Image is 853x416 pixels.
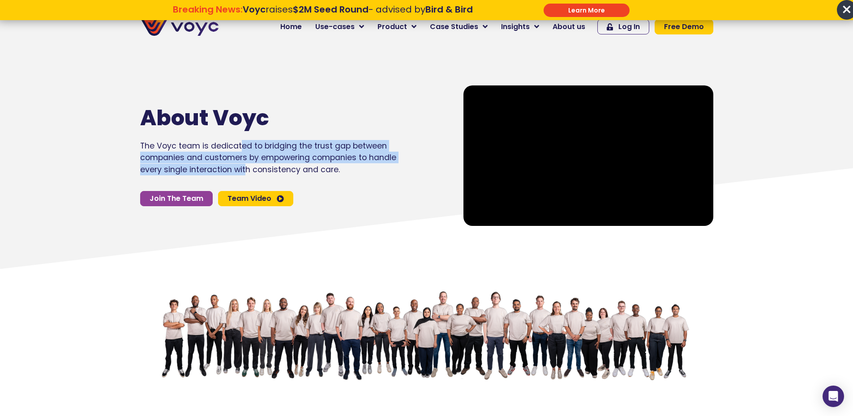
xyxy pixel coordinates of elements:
img: voyc-full-logo [140,18,219,36]
span: Product [377,21,407,32]
a: Free Demo [655,19,713,34]
span: raises - advised by [243,3,473,16]
span: Insights [501,21,530,32]
strong: Bird & Bird [425,3,473,16]
span: About us [553,21,585,32]
a: Team Video [218,191,293,206]
a: Use-cases [309,18,371,36]
a: Log In [597,19,649,34]
a: Join The Team [140,191,213,206]
h1: About Voyc [140,105,369,131]
span: Use-cases [315,21,355,32]
span: Home [280,21,302,32]
div: Submit [544,4,630,17]
a: About us [546,18,592,36]
a: Product [371,18,423,36]
div: Breaking News: Voyc raises $2M Seed Round - advised by Bird & Bird [127,4,518,25]
a: Case Studies [423,18,494,36]
strong: $2M Seed Round [293,3,369,16]
span: Log In [618,23,640,30]
strong: Breaking News: [173,3,243,16]
span: Team Video [227,195,271,202]
iframe: youtube Video Player [463,85,713,226]
strong: Voyc [243,3,266,16]
span: Join The Team [150,195,203,202]
a: Home [274,18,309,36]
div: Open Intercom Messenger [823,386,844,407]
span: Case Studies [430,21,478,32]
p: The Voyc team is dedicated to bridging the trust gap between companies and customers by empowerin... [140,140,396,175]
span: Free Demo [664,23,704,30]
a: Insights [494,18,546,36]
